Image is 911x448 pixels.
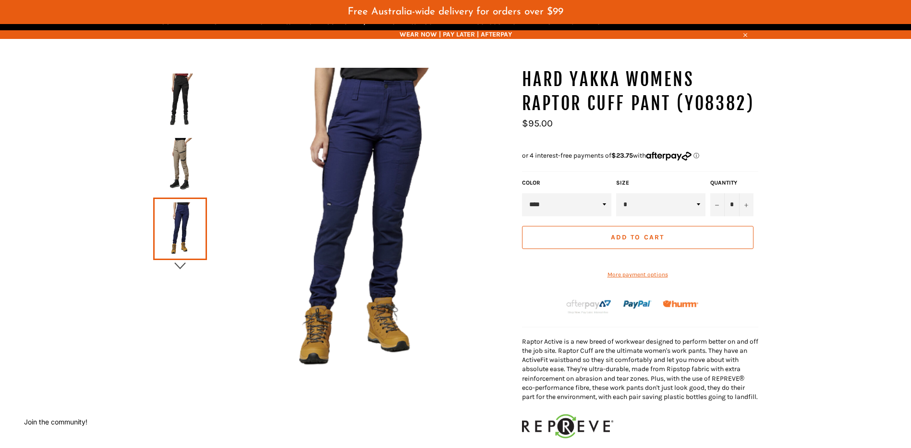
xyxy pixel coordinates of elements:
img: HARD Yakka Womens Raptor Cuff Pant (Y08382) - Workin' Gear [158,74,202,126]
label: Color [522,179,611,187]
span: $95.00 [522,118,553,129]
label: Size [616,179,705,187]
img: HARD Yakka Womens Raptor Cuff Pant (Y08382) - Workin' Gear [207,68,512,373]
p: Raptor Active is a new breed of workwear designed to perform better on and off the job site. Rapt... [522,337,758,402]
h1: HARD Yakka Womens Raptor Cuff Pant (Y08382) [522,68,758,115]
img: Afterpay-Logo-on-dark-bg_large.png [565,299,612,315]
button: Add to Cart [522,226,753,249]
a: More payment options [522,271,753,279]
span: Free Australia-wide delivery for orders over $99 [348,7,563,17]
img: Repreve [522,411,613,441]
span: WEAR NOW | PAY LATER | AFTERPAY [153,30,758,39]
span: Add to Cart [611,233,664,241]
button: Increase item quantity by one [739,193,753,216]
label: Quantity [710,179,753,187]
img: HARD Yakka Womens Raptor Cuff Pant (Y08382) - Workin' Gear [158,138,202,191]
img: paypal.png [623,290,652,319]
button: Join the community! [24,418,87,426]
button: Reduce item quantity by one [710,193,725,216]
img: Humm_core_logo_RGB-01_300x60px_small_195d8312-4386-4de7-b182-0ef9b6303a37.png [663,300,698,308]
